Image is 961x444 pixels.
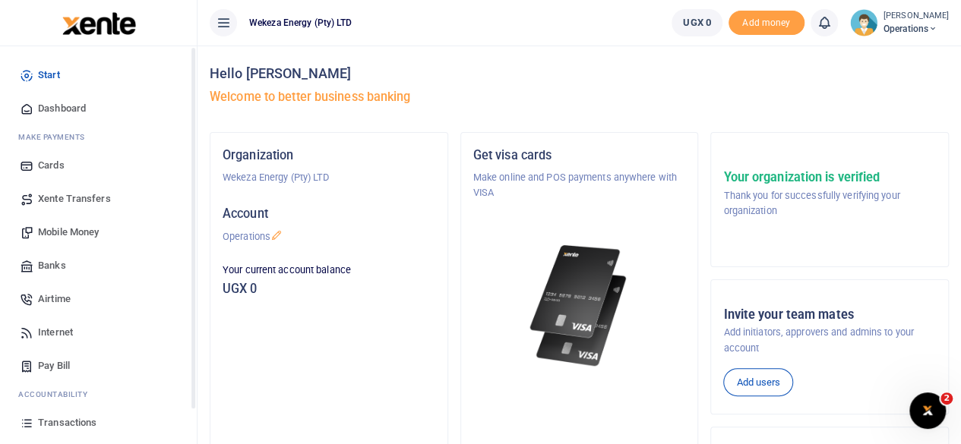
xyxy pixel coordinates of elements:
[38,415,96,430] span: Transactions
[723,170,936,185] h5: Your organization is verified
[223,148,435,163] h5: Organization
[884,22,949,36] span: Operations
[223,263,435,278] p: Your current account balance
[729,11,805,36] li: Toup your wallet
[723,188,936,219] p: Thank you for successfully verifying your organization
[723,368,793,397] a: Add users
[683,15,711,30] span: UGX 0
[940,392,953,405] span: 2
[62,12,136,35] img: logo-large
[243,16,358,30] span: Wekeza Energy (Pty) LTD
[210,90,949,105] h5: Welcome to better business banking
[12,125,185,149] li: M
[38,225,99,240] span: Mobile Money
[12,149,185,182] a: Cards
[12,216,185,249] a: Mobile Money
[223,229,435,244] p: Operations
[729,16,805,27] a: Add money
[884,10,949,23] small: [PERSON_NAME]
[38,258,66,273] span: Banks
[672,9,722,36] a: UGX 0
[38,325,73,340] span: Internet
[38,158,65,173] span: Cards
[223,170,435,185] p: Wekeza Energy (Pty) LTD
[12,349,185,383] a: Pay Bill
[526,238,633,374] img: xente-_physical_cards.png
[12,282,185,316] a: Airtime
[473,170,686,201] p: Make online and POS payments anywhere with VISA
[850,9,949,36] a: profile-user [PERSON_NAME] Operations
[210,65,949,82] h4: Hello [PERSON_NAME]
[12,182,185,216] a: Xente Transfers
[909,392,946,429] iframe: Intercom live chat
[12,383,185,406] li: Ac
[12,249,185,282] a: Banks
[223,206,435,222] h5: Account
[850,9,877,36] img: profile-user
[12,92,185,125] a: Dashboard
[38,291,71,307] span: Airtime
[12,406,185,439] a: Transactions
[38,358,70,373] span: Pay Bill
[223,282,435,297] h5: UGX 0
[473,148,686,163] h5: Get visa cards
[30,390,87,398] span: countability
[12,58,185,92] a: Start
[12,316,185,349] a: Internet
[729,11,805,36] span: Add money
[38,191,111,206] span: Xente Transfers
[61,17,136,28] a: logo-small logo-large logo-large
[38,68,60,83] span: Start
[723,307,936,323] h5: Invite your team mates
[38,101,86,116] span: Dashboard
[665,9,729,36] li: Wallet ballance
[723,325,936,356] p: Add initiators, approvers and admins to your account
[26,133,85,141] span: ake Payments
